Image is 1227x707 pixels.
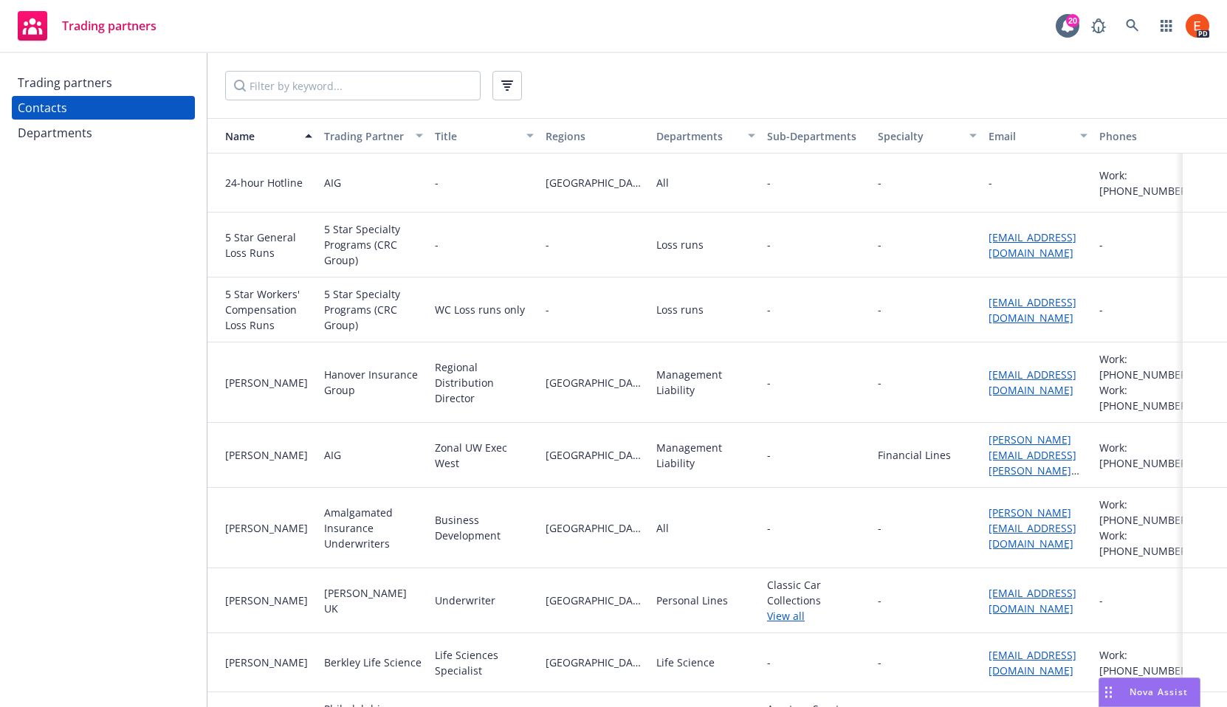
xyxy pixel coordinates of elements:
span: [GEOGRAPHIC_DATA][US_STATE] [546,175,645,190]
button: Regions [540,118,650,154]
div: Amalgamated Insurance Underwriters [324,505,423,551]
div: Work: [PHONE_NUMBER] [1099,497,1198,528]
a: Report a Bug [1084,11,1113,41]
div: Work: [PHONE_NUMBER] [1099,168,1198,199]
button: Sub-Departments [761,118,872,154]
div: - [878,375,881,390]
div: Departments [656,128,739,144]
div: Work: [PHONE_NUMBER] [1099,647,1198,678]
a: View all [767,608,866,624]
div: Berkley Life Science [324,655,422,670]
a: [EMAIL_ADDRESS][DOMAIN_NAME] [989,230,1076,260]
div: Specialty [878,128,960,144]
div: Work: [PHONE_NUMBER] [1099,528,1198,559]
div: All [656,175,669,190]
div: Loss runs [656,302,704,317]
div: - [989,175,992,190]
div: Management Liability [656,440,755,471]
a: Search [1118,11,1147,41]
div: [PERSON_NAME] UK [324,585,423,616]
div: [PERSON_NAME] [225,655,312,670]
div: AIG [324,175,341,190]
div: [PERSON_NAME] [225,375,312,390]
div: Work: [PHONE_NUMBER] [1099,382,1198,413]
a: Switch app [1152,11,1181,41]
div: Regions [546,128,645,144]
span: Classic Car [767,577,866,593]
div: - [878,520,881,536]
span: - [767,375,771,390]
div: - [1099,593,1103,608]
div: Business Development [435,512,534,543]
img: photo [1186,14,1209,38]
span: Trading partners [62,20,157,32]
div: Loss runs [656,237,704,252]
div: Drag to move [1099,678,1118,706]
span: - [546,237,645,252]
button: Title [429,118,540,154]
span: - [767,655,771,670]
a: [EMAIL_ADDRESS][DOMAIN_NAME] [989,586,1076,615]
a: [PERSON_NAME][EMAIL_ADDRESS][PERSON_NAME][DOMAIN_NAME] [989,432,1076,493]
div: Management Liability [656,367,755,398]
div: Personal Lines [656,593,728,608]
div: Name [213,128,296,144]
a: [EMAIL_ADDRESS][DOMAIN_NAME] [989,295,1076,325]
span: [GEOGRAPHIC_DATA][US_STATE] [546,447,645,463]
div: [PERSON_NAME] [225,593,312,608]
div: Contacts [18,96,67,120]
span: Collections [767,593,866,608]
div: - [1099,237,1103,252]
div: Financial Lines [878,447,951,463]
input: Filter by keyword... [225,71,481,100]
span: [GEOGRAPHIC_DATA][US_STATE] [546,655,645,670]
a: [PERSON_NAME][EMAIL_ADDRESS][DOMAIN_NAME] [989,506,1076,551]
div: - [435,237,439,252]
span: - [767,520,866,536]
div: 5 Star Specialty Programs (CRC Group) [324,221,423,268]
div: Title [435,128,518,144]
span: - [767,237,771,252]
div: 20 [1066,14,1079,27]
a: Departments [12,121,195,145]
div: 5 Star Specialty Programs (CRC Group) [324,286,423,333]
span: - [767,302,771,317]
div: Sub-Departments [767,128,866,144]
div: 24-hour Hotline [225,175,312,190]
span: [GEOGRAPHIC_DATA][US_STATE] [546,375,645,390]
span: [GEOGRAPHIC_DATA][US_STATE] [546,520,645,536]
div: Hanover Insurance Group [324,367,423,398]
span: - [767,175,866,190]
span: [GEOGRAPHIC_DATA][US_STATE] [546,593,645,608]
div: Departments [18,121,92,145]
div: - [878,175,881,190]
button: Name [207,118,318,154]
div: - [878,655,881,670]
div: Life Sciences Specialist [435,647,534,678]
div: - [435,175,439,190]
div: - [1099,302,1103,317]
a: Trading partners [12,5,162,46]
div: Trading partners [18,71,112,94]
div: Email [989,128,1071,144]
a: Trading partners [12,71,195,94]
div: WC Loss runs only [435,302,525,317]
div: - [878,302,881,317]
div: - [878,593,881,608]
div: Work: [PHONE_NUMBER] [1099,351,1198,382]
div: 5 Star General Loss Runs [225,230,312,261]
span: - [767,447,771,463]
div: [PERSON_NAME] [225,447,312,463]
div: Phones [1099,128,1198,144]
div: Underwriter [435,593,495,608]
div: [PERSON_NAME] [225,520,312,536]
div: 5 Star Workers' Compensation Loss Runs [225,286,312,333]
div: Work: [PHONE_NUMBER] [1099,440,1198,471]
div: All [656,520,669,536]
button: Phones [1093,118,1204,154]
div: Trading Partner [324,128,407,144]
button: Specialty [872,118,983,154]
div: - [878,237,881,252]
button: Email [983,118,1093,154]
